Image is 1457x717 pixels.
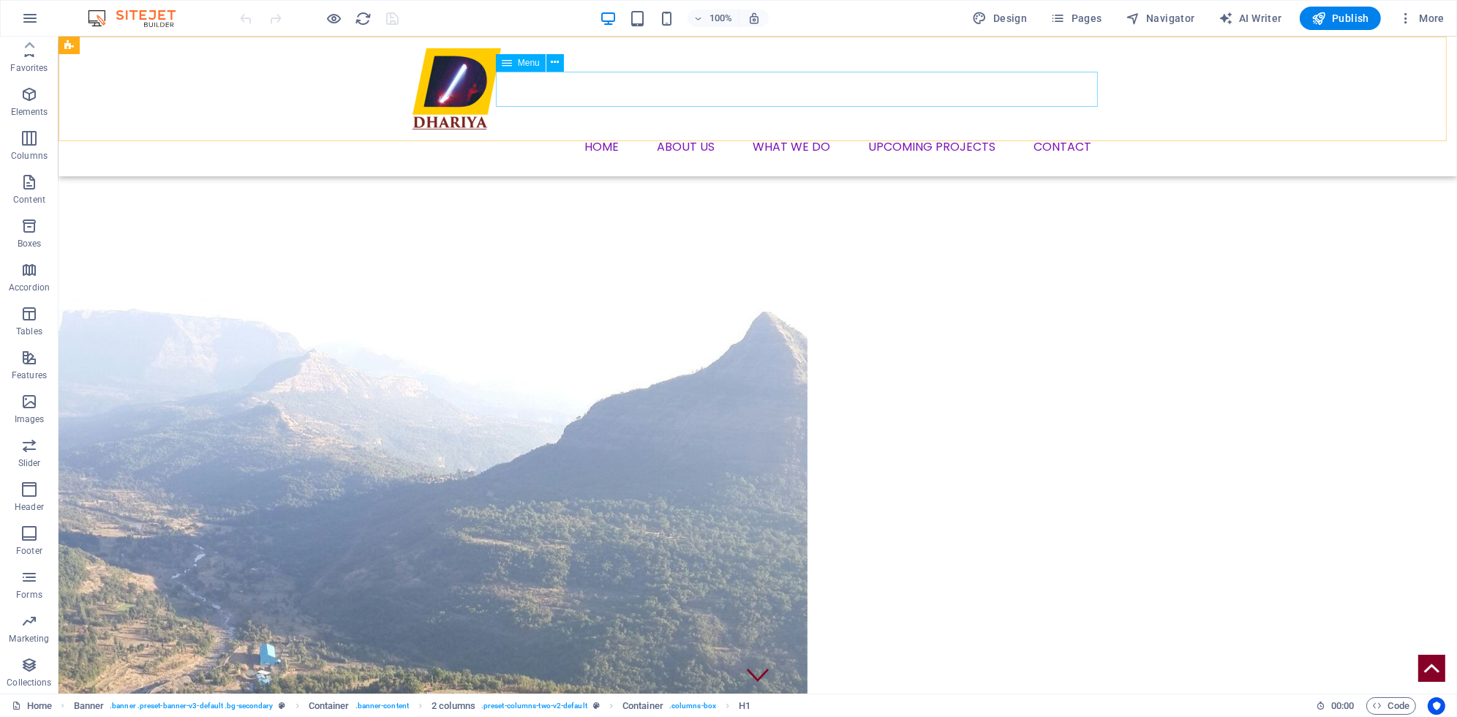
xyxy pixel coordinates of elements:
[1331,697,1354,715] span: 00 00
[622,697,663,715] span: Click to select. Double-click to edit
[1398,11,1445,26] span: More
[518,59,540,67] span: Menu
[15,501,44,513] p: Header
[967,7,1034,30] button: Design
[12,697,52,715] a: Click to cancel selection. Double-click to open Pages
[1311,11,1369,26] span: Publish
[1341,700,1344,711] span: :
[74,697,751,715] nav: breadcrumb
[1044,7,1107,30] button: Pages
[1050,11,1102,26] span: Pages
[967,7,1034,30] div: Design (Ctrl+Alt+Y)
[481,697,587,715] span: . preset-columns-two-v2-default
[1366,697,1416,715] button: Code
[1316,697,1355,715] h6: Session time
[325,10,343,27] button: Click here to leave preview mode and continue editing
[739,697,750,715] span: Click to select. Double-click to edit
[355,10,372,27] button: reload
[279,702,286,710] i: This element is a customizable preset
[748,12,761,25] i: On resize automatically adjust zoom level to fit chosen device.
[593,702,600,710] i: This element is a customizable preset
[688,10,739,27] button: 100%
[84,10,194,27] img: Editor Logo
[13,194,45,206] p: Content
[9,282,50,293] p: Accordion
[973,11,1028,26] span: Design
[11,150,48,162] p: Columns
[18,457,41,469] p: Slider
[1126,11,1195,26] span: Navigator
[1219,11,1282,26] span: AI Writer
[10,62,48,74] p: Favorites
[1428,697,1445,715] button: Usercentrics
[16,589,42,601] p: Forms
[11,106,48,118] p: Elements
[1393,7,1450,30] button: More
[432,697,475,715] span: Click to select. Double-click to edit
[110,697,273,715] span: . banner .preset-banner-v3-default .bg-secondary
[669,697,716,715] span: . columns-box
[1120,7,1201,30] button: Navigator
[16,545,42,557] p: Footer
[355,10,372,27] i: Reload page
[16,326,42,337] p: Tables
[309,697,350,715] span: Click to select. Double-click to edit
[74,697,105,715] span: Click to select. Double-click to edit
[7,677,51,688] p: Collections
[9,633,49,645] p: Marketing
[709,10,733,27] h6: 100%
[1213,7,1288,30] button: AI Writer
[12,369,47,381] p: Features
[1300,7,1381,30] button: Publish
[15,413,45,425] p: Images
[1373,697,1409,715] span: Code
[355,697,409,715] span: . banner-content
[18,238,42,249] p: Boxes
